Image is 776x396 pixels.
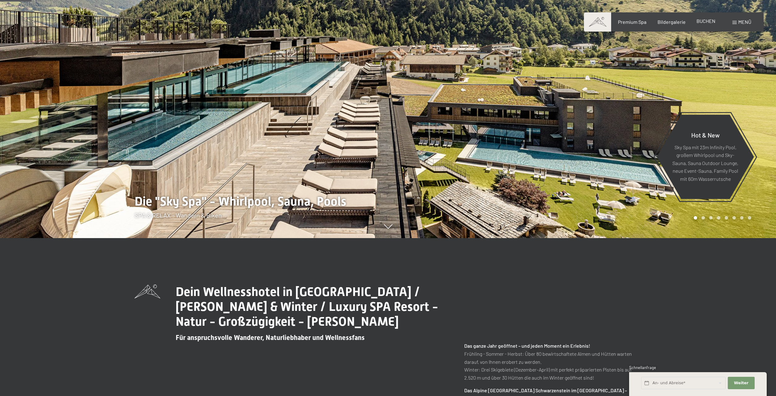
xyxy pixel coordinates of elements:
span: Menü [738,19,751,25]
a: Bildergalerie [658,19,686,25]
div: Carousel Page 5 [725,216,728,220]
span: Schnellanfrage [629,365,656,370]
div: Carousel Page 6 [732,216,736,220]
span: Hot & New [691,131,720,138]
p: Sky Spa mit 23m Infinity Pool, großem Whirlpool und Sky-Sauna, Sauna Outdoor Lounge, neue Event-S... [672,143,739,183]
a: Premium Spa [618,19,646,25]
div: Carousel Page 4 [717,216,720,220]
span: Für anspruchsvolle Wanderer, Naturliebhaber und Wellnessfans [176,334,365,342]
span: Weiter [734,380,748,386]
div: Carousel Page 2 [701,216,705,220]
div: Carousel Page 7 [740,216,744,220]
a: BUCHEN [697,18,715,24]
div: Carousel Page 1 (Current Slide) [694,216,697,220]
div: Carousel Page 8 [748,216,751,220]
div: Carousel Page 3 [709,216,713,220]
div: Carousel Pagination [692,216,751,220]
button: Weiter [728,377,754,389]
span: Dein Wellnesshotel in [GEOGRAPHIC_DATA] / [PERSON_NAME] & Winter / Luxury SPA Resort - Natur - Gr... [176,285,438,329]
p: Frühling - Sommer - Herbst: Über 80 bewirtschaftete Almen und Hütten warten darauf, von Ihnen ero... [464,342,642,381]
a: Hot & New Sky Spa mit 23m Infinity Pool, großem Whirlpool und Sky-Sauna, Sauna Outdoor Lounge, ne... [656,114,754,199]
strong: Das ganze Jahr geöffnet – und jeden Moment ein Erlebnis! [464,343,590,349]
